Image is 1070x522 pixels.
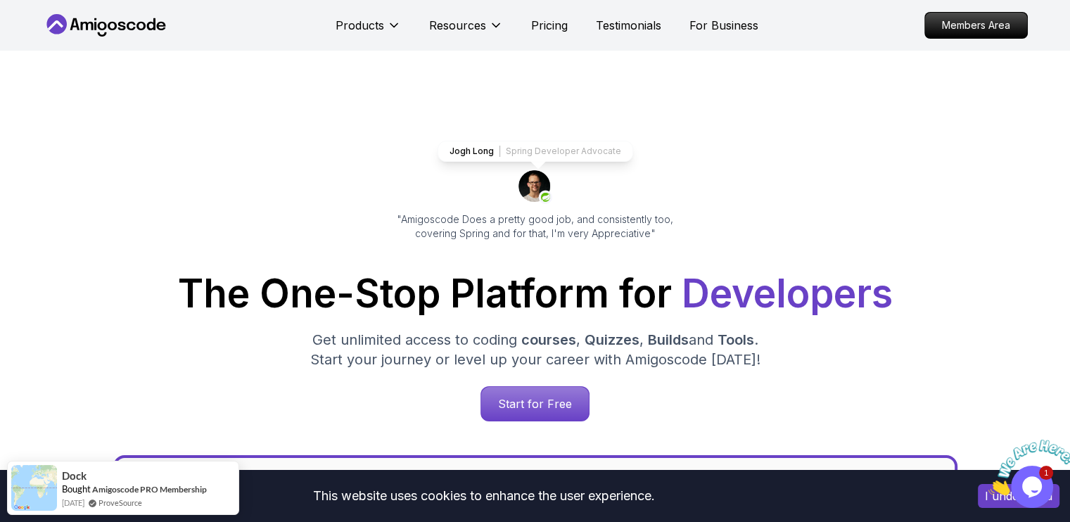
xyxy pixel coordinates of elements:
a: Pricing [531,17,568,34]
a: ProveSource [98,497,142,509]
img: provesource social proof notification image [11,465,57,511]
p: Resources [429,17,486,34]
img: Chat attention grabber [6,6,93,61]
button: Resources [429,17,503,45]
span: Dock [62,470,87,482]
span: Bought [62,483,91,495]
a: Members Area [924,12,1028,39]
a: Amigoscode PRO Membership [92,484,207,495]
a: For Business [689,17,758,34]
button: Accept cookies [978,484,1059,508]
a: Testimonials [596,17,661,34]
div: This website uses cookies to enhance the user experience. [11,480,957,511]
p: Products [336,17,384,34]
p: Members Area [925,13,1027,38]
button: Products [336,17,401,45]
span: [DATE] [62,497,84,509]
iframe: chat widget [983,434,1070,501]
